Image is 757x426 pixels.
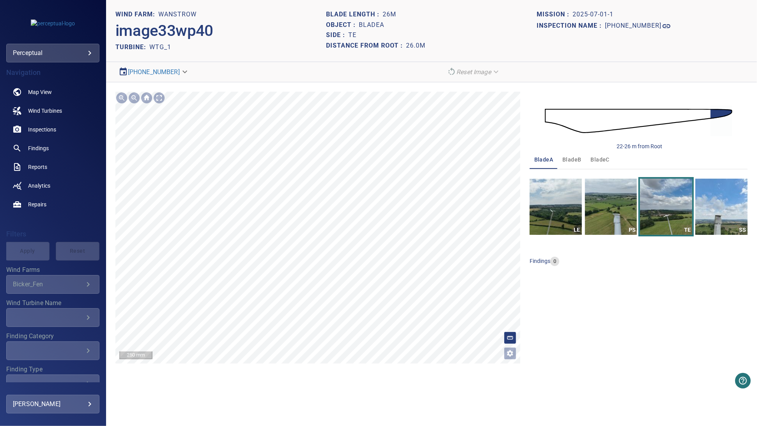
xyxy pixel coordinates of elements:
img: perceptual-logo [31,20,75,27]
h1: Inspection name : [537,22,605,30]
a: analytics noActive [6,176,99,195]
a: TE [640,179,692,235]
span: 0 [550,258,559,265]
a: [PHONE_NUMBER] [605,21,671,31]
span: Repairs [28,201,46,208]
span: bladeC [591,155,610,165]
label: Wind Farms [6,267,99,273]
h1: 26m [383,11,396,18]
span: findings [530,257,550,264]
a: repairs noActive [6,195,99,214]
div: Wind Turbine Name [6,308,99,327]
h1: WIND FARM: [115,11,158,18]
h1: 26.0m [406,42,425,50]
h1: Blade length : [326,11,383,18]
div: LE [572,225,582,235]
h1: 2025-07-01-1 [573,11,614,18]
div: Go home [140,92,153,104]
div: Finding Type [6,375,99,393]
div: [PHONE_NUMBER] [115,65,192,79]
div: Wind Farms [6,275,99,294]
div: Finding Category [6,341,99,360]
h1: [PHONE_NUMBER] [605,22,662,30]
h4: Filters [6,230,99,238]
h1: Mission : [537,11,573,18]
label: Finding Type [6,366,99,373]
h2: WTG_1 [149,43,171,51]
div: Reset Image [444,65,503,79]
button: Open image filters and tagging options [504,347,516,360]
a: LE [530,179,582,235]
a: map noActive [6,83,99,101]
div: TE [683,225,692,235]
h2: TURBINE: [115,43,149,51]
h1: bladeA [359,21,384,29]
div: SS [738,225,748,235]
h1: TE [348,32,356,39]
a: reports noActive [6,158,99,176]
em: Reset Image [456,68,491,76]
span: Findings [28,144,49,152]
div: perceptual [13,47,93,59]
a: SS [695,179,748,235]
div: perceptual [6,44,99,62]
h1: Distance from root : [326,42,406,50]
span: Wind Turbines [28,107,62,115]
span: bladeA [534,155,553,165]
div: PS [627,225,637,235]
div: Toggle full page [153,92,165,104]
span: Analytics [28,182,50,190]
label: Finding Category [6,333,99,339]
img: d [545,98,732,144]
span: bladeB [562,155,581,165]
div: Bicker_Fen [13,280,83,288]
a: inspections noActive [6,120,99,139]
a: [PHONE_NUMBER] [128,68,180,76]
span: Inspections [28,126,56,133]
h1: Side : [326,32,348,39]
span: Reports [28,163,47,171]
span: Map View [28,88,52,96]
div: Zoom out [128,92,140,104]
h1: Wanstrow [158,11,197,18]
div: [PERSON_NAME] [13,398,93,410]
a: findings noActive [6,139,99,158]
h2: image33wp40 [115,21,213,40]
h4: Navigation [6,69,99,76]
div: 22-26 m from Root [617,142,662,150]
h1: Object : [326,21,359,29]
a: PS [585,179,637,235]
div: Zoom in [115,92,128,104]
label: Wind Turbine Name [6,300,99,306]
a: windturbines noActive [6,101,99,120]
